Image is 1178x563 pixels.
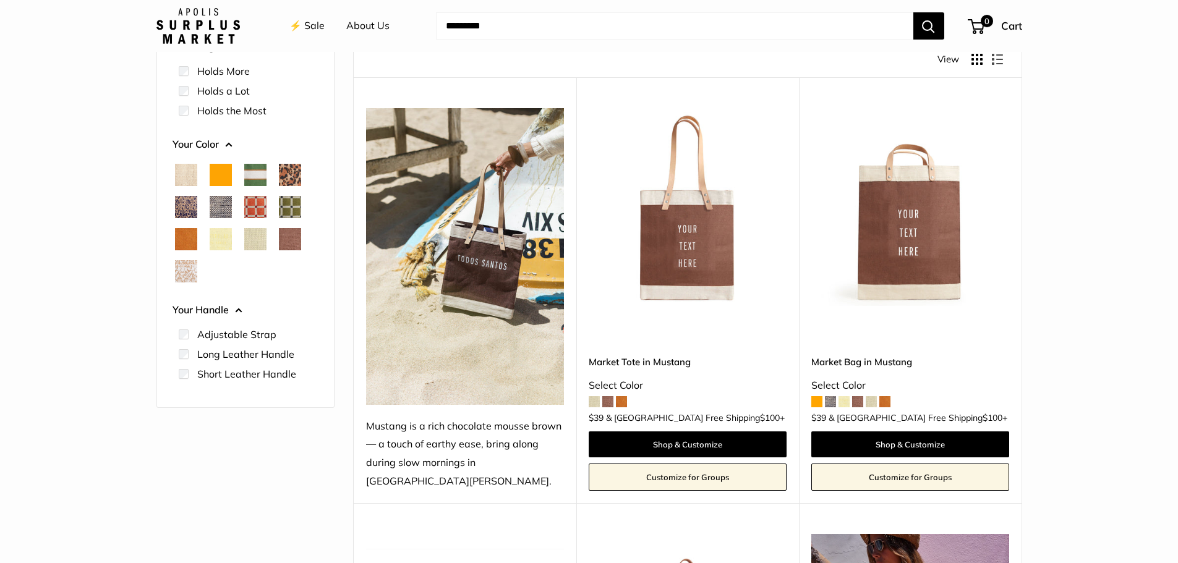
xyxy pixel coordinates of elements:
a: Customize for Groups [811,464,1009,491]
span: & [GEOGRAPHIC_DATA] Free Shipping + [829,413,1007,422]
div: Mustang is a rich chocolate mousse brown — a touch of earthy ease, bring along during slow mornin... [366,417,564,491]
span: Cart [1001,19,1022,32]
span: & [GEOGRAPHIC_DATA] Free Shipping + [606,413,785,422]
span: $100 [983,412,1002,423]
label: Adjustable Strap [197,327,276,342]
button: Display products as grid [971,54,983,65]
img: Mustang is a rich chocolate mousse brown — a touch of earthy ease, bring along during slow mornin... [366,108,564,405]
a: 0 Cart [969,16,1022,36]
button: Your Handle [173,301,318,320]
img: Market Tote in Mustang [589,108,787,306]
button: Cheetah [279,164,301,186]
label: Short Leather Handle [197,366,296,381]
label: Holds a Lot [197,83,250,98]
button: Mint Sorbet [244,228,267,250]
a: ⚡️ Sale [289,17,325,35]
button: White Porcelain [175,260,197,282]
button: Daisy [210,228,232,250]
span: 0 [980,15,992,27]
button: Your Color [173,135,318,154]
a: Market Bag in Mustang [811,355,1009,369]
label: Long Leather Handle [197,347,294,362]
button: Blue Porcelain [175,196,197,218]
span: $39 [811,412,826,423]
button: Court Green [244,164,267,186]
span: View [937,51,959,68]
button: Natural [175,164,197,186]
img: Market Bag in Mustang [811,108,1009,306]
input: Search... [436,12,913,40]
a: Shop & Customize [811,431,1009,457]
div: Select Color [811,376,1009,395]
a: Market Tote in Mustang [589,355,787,369]
label: Holds the Most [197,103,267,118]
button: Mustang [279,228,301,250]
button: Orange [210,164,232,186]
button: Display products as list [992,54,1003,65]
button: Chambray [210,196,232,218]
a: Customize for Groups [589,464,787,491]
a: Market Tote in MustangMarket Tote in Mustang [589,108,787,306]
div: Select Color [589,376,787,395]
button: Chenille Window Sage [279,196,301,218]
img: Apolis: Surplus Market [156,8,240,44]
button: Cognac [175,228,197,250]
label: Holds More [197,64,250,78]
button: Chenille Window Brick [244,196,267,218]
a: About Us [346,17,390,35]
span: $39 [589,412,604,423]
a: Shop & Customize [589,431,787,457]
span: $100 [760,412,780,423]
button: Search [913,12,944,40]
a: Market Bag in MustangMarket Bag in Mustang [811,108,1009,306]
